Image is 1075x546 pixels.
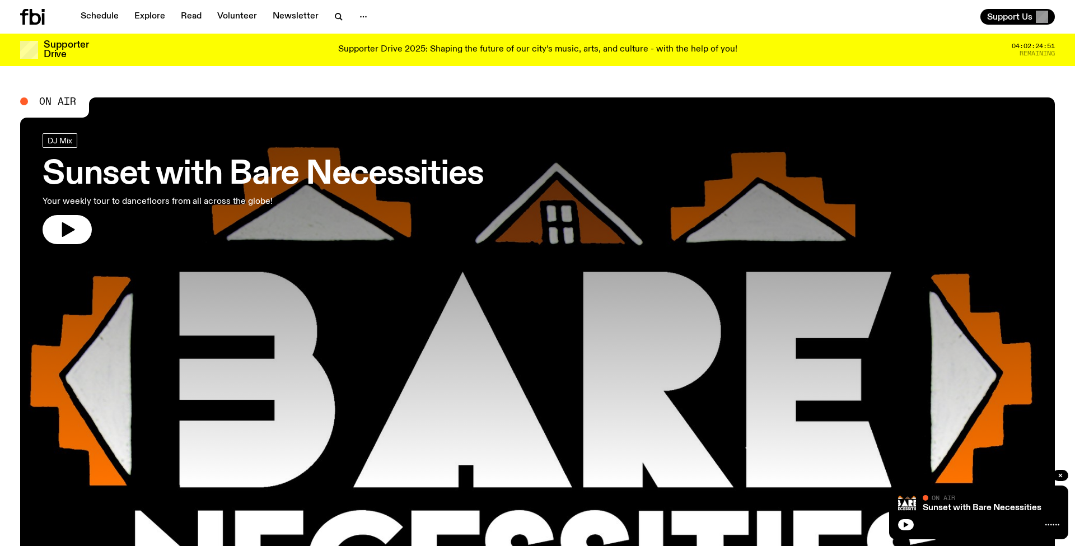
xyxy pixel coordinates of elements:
[987,12,1032,22] span: Support Us
[48,136,72,144] span: DJ Mix
[980,9,1055,25] button: Support Us
[74,9,125,25] a: Schedule
[43,159,483,190] h3: Sunset with Bare Necessities
[128,9,172,25] a: Explore
[39,96,76,106] span: On Air
[1020,50,1055,57] span: Remaining
[211,9,264,25] a: Volunteer
[43,195,329,208] p: Your weekly tour to dancefloors from all across the globe!
[898,494,916,512] img: Bare Necessities
[266,9,325,25] a: Newsletter
[43,133,483,244] a: Sunset with Bare NecessitiesYour weekly tour to dancefloors from all across the globe!
[174,9,208,25] a: Read
[932,494,955,501] span: On Air
[338,45,737,55] p: Supporter Drive 2025: Shaping the future of our city’s music, arts, and culture - with the help o...
[923,503,1041,512] a: Sunset with Bare Necessities
[1012,43,1055,49] span: 04:02:24:51
[43,133,77,148] a: DJ Mix
[44,40,88,59] h3: Supporter Drive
